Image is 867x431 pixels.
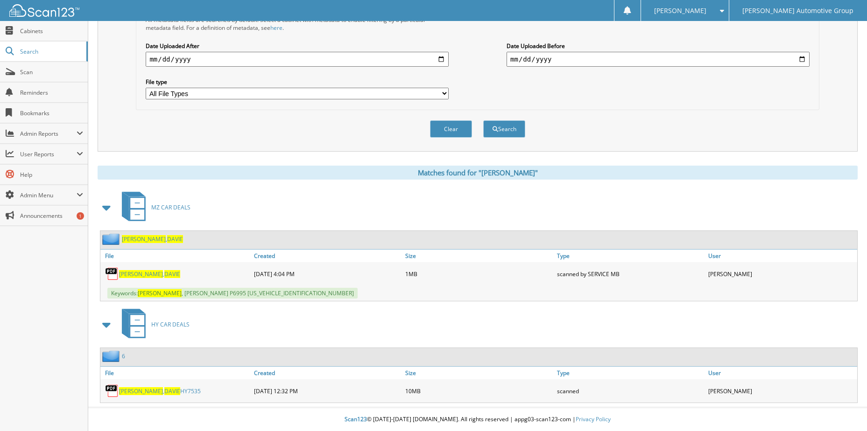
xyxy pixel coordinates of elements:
img: folder2.png [102,233,122,245]
span: DAVIE [164,387,180,395]
span: [PERSON_NAME] Automotive Group [742,8,853,14]
a: Type [555,367,706,379]
div: [DATE] 12:32 PM [252,382,403,400]
a: here [270,24,282,32]
a: User [706,367,857,379]
span: Admin Menu [20,191,77,199]
a: Created [252,250,403,262]
span: DAVIE [167,235,183,243]
span: Search [20,48,82,56]
span: Scan [20,68,83,76]
span: Keywords: , [PERSON_NAME] P6995 [US_VEHICLE_IDENTIFICATION_NUMBER] [107,288,358,299]
span: Admin Reports [20,130,77,138]
div: [PERSON_NAME] [706,264,857,283]
a: HY CAR DEALS [116,306,190,343]
span: MZ CAR DEALS [151,203,190,211]
div: scanned by SERVICE MB [555,264,706,283]
span: [PERSON_NAME] [119,387,163,395]
a: Size [403,250,554,262]
div: Matches found for "[PERSON_NAME]" [98,166,858,180]
img: scan123-logo-white.svg [9,4,79,17]
a: [PERSON_NAME],DAVIE [122,235,183,243]
span: Bookmarks [20,109,83,117]
span: Announcements [20,212,83,220]
a: Type [555,250,706,262]
div: © [DATE]-[DATE] [DOMAIN_NAME]. All rights reserved | appg03-scan123-com | [88,408,867,431]
img: PDF.png [105,267,119,281]
span: HY CAR DEALS [151,320,190,328]
input: start [146,52,449,67]
a: [PERSON_NAME],DAVIE [119,270,180,278]
div: 1 [77,212,84,220]
span: [PERSON_NAME] [138,289,182,297]
a: File [100,250,252,262]
a: Size [403,367,554,379]
div: scanned [555,382,706,400]
div: 1MB [403,264,554,283]
span: Cabinets [20,27,83,35]
span: Scan123 [345,415,367,423]
span: [PERSON_NAME] [122,235,166,243]
span: Help [20,171,83,179]
img: PDF.png [105,384,119,398]
a: [PERSON_NAME],DAVIEHY7535 [119,387,201,395]
input: end [507,52,810,67]
a: MZ CAR DEALS [116,189,190,226]
span: Reminders [20,89,83,97]
span: DAVIE [164,270,180,278]
img: folder2.png [102,350,122,362]
a: Privacy Policy [576,415,611,423]
span: User Reports [20,150,77,158]
div: [DATE] 4:04 PM [252,264,403,283]
div: [PERSON_NAME] [706,382,857,400]
label: File type [146,78,449,86]
button: Clear [430,120,472,138]
a: User [706,250,857,262]
span: [PERSON_NAME] [654,8,706,14]
div: 10MB [403,382,554,400]
label: Date Uploaded Before [507,42,810,50]
span: [PERSON_NAME] [119,270,163,278]
div: All metadata fields are searched by default. Select a cabinet with metadata to enable filtering b... [146,16,449,32]
label: Date Uploaded After [146,42,449,50]
a: Created [252,367,403,379]
a: 6 [122,352,125,360]
button: Search [483,120,525,138]
a: File [100,367,252,379]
